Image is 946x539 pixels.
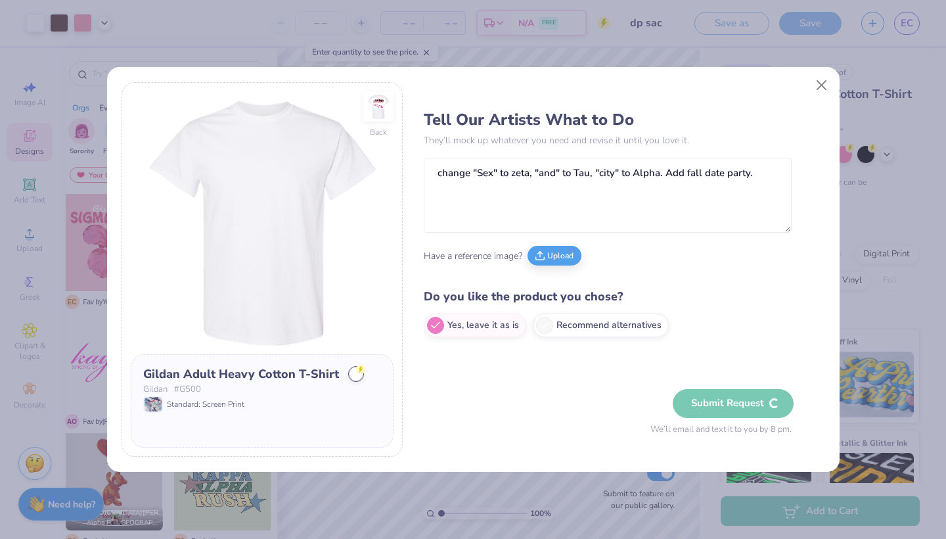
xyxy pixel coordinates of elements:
img: Front [131,91,394,354]
div: Back [370,126,387,138]
h3: Tell Our Artists What to Do [424,110,792,129]
h4: Do you like the product you chose? [424,287,792,306]
button: Close [809,73,834,98]
button: Upload [528,246,581,266]
span: Standard: Screen Print [167,398,244,410]
span: # G500 [174,383,201,396]
p: They’ll mock up whatever you need and revise it until you love it. [424,133,792,147]
img: Standard: Screen Print [145,397,162,411]
span: Gildan [143,383,168,396]
label: Yes, leave it as is [424,314,526,337]
span: Have a reference image? [424,249,522,263]
div: Gildan Adult Heavy Cotton T-Shirt [143,365,339,383]
label: Recommend alternatives [533,314,669,337]
span: We’ll email and text it to you by 8 pm. [650,423,792,436]
textarea: change "Sex" to zeta, "and" to Tau, "city" to Alpha. Add fall date party. [424,158,792,233]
